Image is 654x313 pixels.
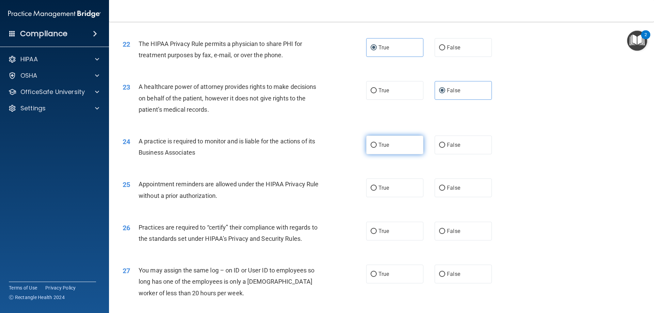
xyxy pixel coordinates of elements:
[20,55,38,63] p: HIPAA
[20,29,67,38] h4: Compliance
[8,7,101,21] img: PMB logo
[371,272,377,277] input: True
[439,88,445,93] input: False
[371,88,377,93] input: True
[20,72,37,80] p: OSHA
[447,44,460,51] span: False
[378,228,389,234] span: True
[20,88,85,96] p: OfficeSafe University
[8,88,99,96] a: OfficeSafe University
[20,104,46,112] p: Settings
[139,224,317,242] span: Practices are required to “certify” their compliance with regards to the standards set under HIPA...
[123,224,130,232] span: 26
[123,181,130,189] span: 25
[378,44,389,51] span: True
[378,271,389,277] span: True
[45,284,76,291] a: Privacy Policy
[439,45,445,50] input: False
[439,186,445,191] input: False
[9,294,65,301] span: Ⓒ Rectangle Health 2024
[378,142,389,148] span: True
[8,55,99,63] a: HIPAA
[139,138,315,156] span: A practice is required to monitor and is liable for the actions of its Business Associates
[123,267,130,275] span: 27
[447,142,460,148] span: False
[9,284,37,291] a: Terms of Use
[378,185,389,191] span: True
[139,83,316,113] span: A healthcare power of attorney provides rights to make decisions on behalf of the patient, howeve...
[139,267,314,296] span: You may assign the same log – on ID or User ID to employees so long has one of the employees is o...
[447,87,460,94] span: False
[439,229,445,234] input: False
[439,143,445,148] input: False
[123,83,130,91] span: 23
[371,229,377,234] input: True
[123,138,130,146] span: 24
[139,181,318,199] span: Appointment reminders are allowed under the HIPAA Privacy Rule without a prior authorization.
[627,31,647,51] button: Open Resource Center, 2 new notifications
[447,271,460,277] span: False
[439,272,445,277] input: False
[123,40,130,48] span: 22
[139,40,302,59] span: The HIPAA Privacy Rule permits a physician to share PHI for treatment purposes by fax, e-mail, or...
[371,186,377,191] input: True
[447,228,460,234] span: False
[371,45,377,50] input: True
[8,72,99,80] a: OSHA
[371,143,377,148] input: True
[536,265,646,292] iframe: Drift Widget Chat Controller
[447,185,460,191] span: False
[378,87,389,94] span: True
[8,104,99,112] a: Settings
[644,35,647,44] div: 2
